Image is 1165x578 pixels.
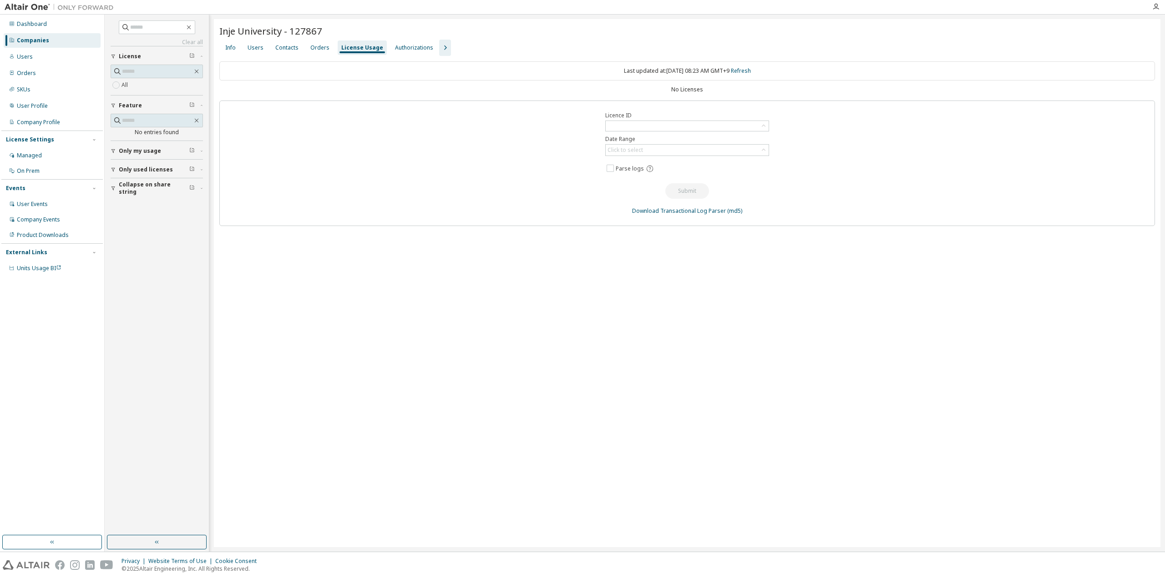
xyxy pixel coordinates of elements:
label: Date Range [605,136,769,143]
div: Cookie Consent [215,558,262,565]
div: No entries found [111,129,203,136]
img: instagram.svg [70,560,80,570]
div: Last updated at: [DATE] 08:23 AM GMT+9 [219,61,1155,80]
div: Orders [310,44,329,51]
div: User Profile [17,102,48,110]
img: linkedin.svg [85,560,95,570]
label: Licence ID [605,112,769,119]
p: © 2025 Altair Engineering, Inc. All Rights Reserved. [122,565,262,573]
div: License Usage [341,44,383,51]
button: Collapse on share string [111,178,203,198]
button: Only my usage [111,141,203,161]
div: User Events [17,201,48,208]
img: facebook.svg [55,560,65,570]
div: Users [248,44,263,51]
span: Clear filter [189,185,195,192]
a: Download Transactional Log Parser [632,207,726,215]
div: Users [17,53,33,60]
div: Company Profile [17,119,60,126]
button: Only used licenses [111,160,203,180]
img: altair_logo.svg [3,560,50,570]
div: Info [225,44,236,51]
span: Clear filter [189,102,195,109]
div: No Licenses [219,86,1155,93]
span: Feature [119,102,142,109]
div: Click to select [608,146,643,154]
img: Altair One [5,3,118,12]
span: Units Usage BI [17,264,61,272]
span: Collapse on share string [119,181,189,196]
span: Inje University - 127867 [219,25,322,37]
div: Dashboard [17,20,47,28]
div: External Links [6,249,47,256]
div: Events [6,185,25,192]
div: On Prem [17,167,40,175]
span: Clear filter [189,53,195,60]
div: Companies [17,37,49,44]
label: All [122,80,130,90]
div: Privacy [122,558,148,565]
span: Clear filter [189,166,195,173]
button: Submit [665,183,709,199]
span: License [119,53,141,60]
div: SKUs [17,86,30,93]
div: License Settings [6,136,54,143]
a: Clear all [111,39,203,46]
button: Feature [111,95,203,116]
span: Only my usage [119,147,161,155]
div: Contacts [275,44,299,51]
div: Click to select [606,145,769,156]
span: Parse logs [616,165,644,172]
div: Orders [17,70,36,77]
div: Company Events [17,216,60,223]
span: Only used licenses [119,166,173,173]
a: Refresh [731,67,751,75]
button: License [111,46,203,66]
a: (md5) [727,207,742,215]
span: Clear filter [189,147,195,155]
img: youtube.svg [100,560,113,570]
div: Website Terms of Use [148,558,215,565]
div: Product Downloads [17,231,69,239]
div: Managed [17,152,42,159]
div: Authorizations [395,44,433,51]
